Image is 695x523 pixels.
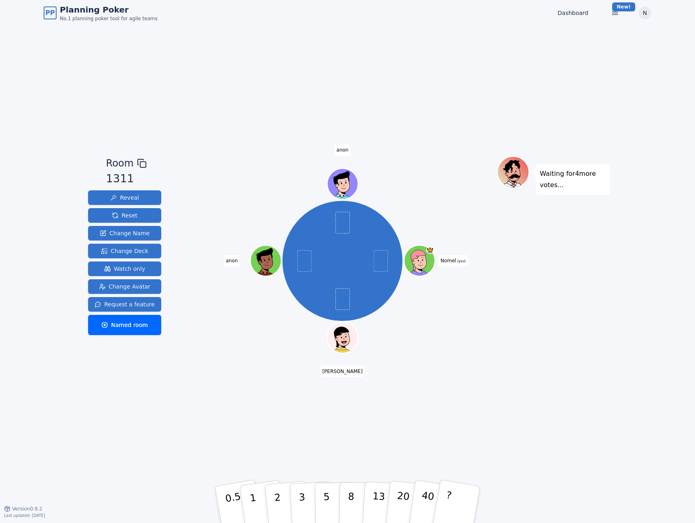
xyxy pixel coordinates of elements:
[44,4,158,22] a: PPPlanning PokerNo.1 planning poker tool for agile teams
[426,246,434,254] span: Nomel is the host
[405,246,434,275] button: Click to change your avatar
[638,6,651,19] button: N
[456,259,466,263] span: (you)
[88,244,161,258] button: Change Deck
[4,513,45,518] span: Last updated: [DATE]
[100,229,150,237] span: Change Name
[608,6,622,20] button: New!
[558,9,588,17] a: Dashboard
[335,144,351,156] span: Click to change your name
[99,283,151,291] span: Change Avatar
[88,279,161,294] button: Change Avatar
[12,506,42,512] span: Version 0.9.2
[88,297,161,312] button: Request a feature
[438,255,468,266] span: Click to change your name
[60,4,158,15] span: Planning Poker
[110,194,139,202] span: Reveal
[540,168,606,191] p: Waiting for 4 more votes...
[106,156,133,171] span: Room
[612,2,635,11] div: New!
[320,366,365,377] span: Click to change your name
[45,8,55,18] span: PP
[106,171,146,187] div: 1311
[88,226,161,240] button: Change Name
[88,315,161,335] button: Named room
[60,15,158,22] span: No.1 planning poker tool for agile teams
[112,211,137,219] span: Reset
[88,190,161,205] button: Reveal
[101,321,148,329] span: Named room
[224,255,240,266] span: Click to change your name
[88,261,161,276] button: Watch only
[101,247,148,255] span: Change Deck
[104,265,145,273] span: Watch only
[88,208,161,223] button: Reset
[95,300,155,308] span: Request a feature
[4,506,42,512] button: Version0.9.2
